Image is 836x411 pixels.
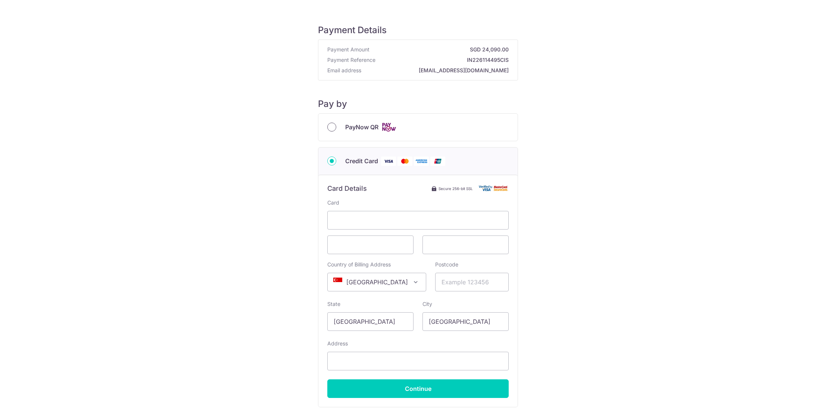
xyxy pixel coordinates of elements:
[422,300,432,308] label: City
[327,56,375,64] span: Payment Reference
[381,123,396,132] img: Cards logo
[327,46,369,53] span: Payment Amount
[435,261,458,268] label: Postcode
[429,240,502,249] iframe: Secure card security code input frame
[328,273,426,291] span: Singapore
[327,300,340,308] label: State
[345,157,378,165] span: Credit Card
[381,157,396,166] img: Visa
[327,123,509,132] div: PayNow QR Cards logo
[378,56,509,64] strong: IN226114495CIS
[479,185,509,192] img: Card secure
[372,46,509,53] strong: SGD 24,090.00
[334,216,502,225] iframe: Secure card number input frame
[327,261,391,268] label: Country of Billing Address
[414,157,429,166] img: American Express
[327,379,509,398] input: Continue
[327,67,361,74] span: Email address
[430,157,445,166] img: Union Pay
[364,67,509,74] strong: [EMAIL_ADDRESS][DOMAIN_NAME]
[397,157,412,166] img: Mastercard
[327,199,339,206] label: Card
[318,25,518,36] h5: Payment Details
[327,340,348,347] label: Address
[334,240,407,249] iframe: Secure card expiration date input frame
[327,157,509,166] div: Credit Card Visa Mastercard American Express Union Pay
[439,186,473,192] span: Secure 256-bit SSL
[327,273,426,291] span: Singapore
[327,184,367,193] h6: Card Details
[345,123,378,132] span: PayNow QR
[318,98,518,110] h5: Pay by
[435,273,509,291] input: Example 123456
